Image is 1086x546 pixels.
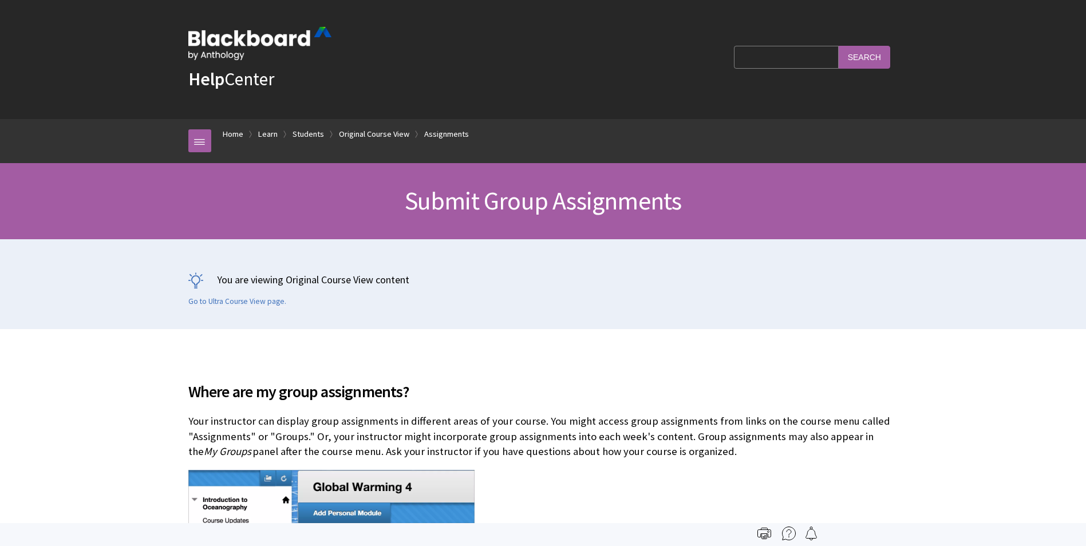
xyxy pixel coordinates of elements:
[424,127,469,141] a: Assignments
[188,414,898,459] p: Your instructor can display group assignments in different areas of your course. You might access...
[293,127,324,141] a: Students
[188,366,898,403] h2: Where are my group assignments?
[188,27,331,60] img: Blackboard by Anthology
[188,68,274,90] a: HelpCenter
[339,127,409,141] a: Original Course View
[782,527,796,540] img: More help
[757,527,771,540] img: Print
[223,127,243,141] a: Home
[405,185,682,216] span: Submit Group Assignments
[804,527,818,540] img: Follow this page
[258,127,278,141] a: Learn
[839,46,890,68] input: Search
[204,445,251,458] span: My Groups
[188,68,224,90] strong: Help
[188,296,286,307] a: Go to Ultra Course View page.
[188,272,898,287] p: You are viewing Original Course View content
